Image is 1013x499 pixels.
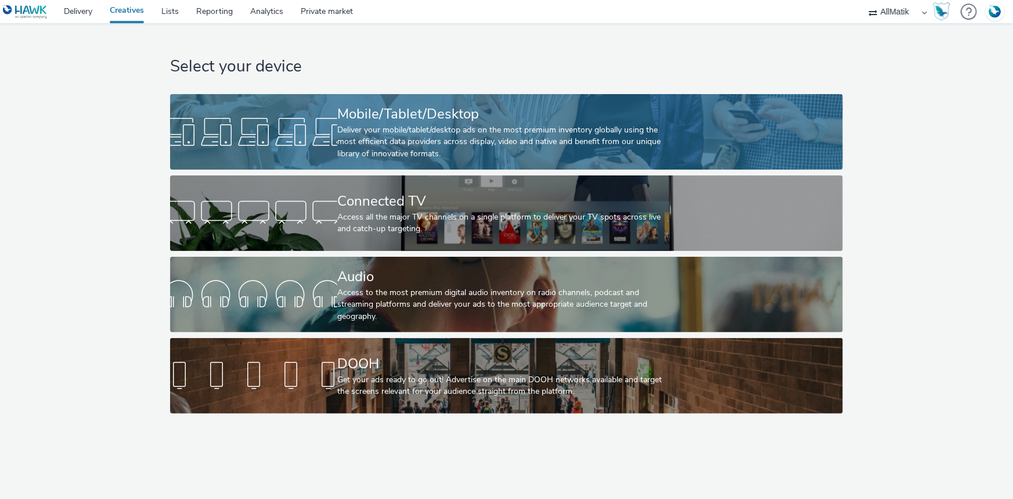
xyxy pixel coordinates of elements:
div: Mobile/Tablet/Desktop [337,104,671,124]
a: Connected TVAccess all the major TV channels on a single platform to deliver your TV spots across... [170,175,843,251]
img: Account FR [986,3,1004,20]
div: Access all the major TV channels on a single platform to deliver your TV spots across live and ca... [337,211,671,235]
div: Access to the most premium digital audio inventory on radio channels, podcast and streaming platf... [337,287,671,322]
a: DOOHGet your ads ready to go out! Advertise on the main DOOH networks available and target the sc... [170,338,843,414]
div: Audio [337,267,671,287]
h1: Select your device [170,56,843,78]
div: Get your ads ready to go out! Advertise on the main DOOH networks available and target the screen... [337,374,671,398]
div: Deliver your mobile/tablet/desktop ads on the most premium inventory globally using the most effi... [337,124,671,160]
div: Connected TV [337,191,671,211]
a: AudioAccess to the most premium digital audio inventory on radio channels, podcast and streaming ... [170,257,843,332]
a: Hawk Academy [933,2,955,21]
img: undefined Logo [3,5,48,19]
img: Hawk Academy [933,2,950,21]
div: DOOH [337,354,671,374]
a: Mobile/Tablet/DesktopDeliver your mobile/tablet/desktop ads on the most premium inventory globall... [170,94,843,170]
